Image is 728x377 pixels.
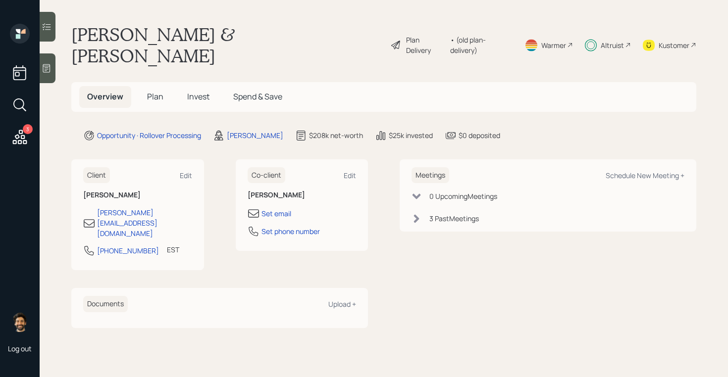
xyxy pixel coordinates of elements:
div: Opportunity · Rollover Processing [97,130,201,141]
div: Kustomer [659,40,689,50]
div: Log out [8,344,32,353]
div: Warmer [541,40,566,50]
div: Set email [261,208,291,219]
h6: Meetings [412,167,449,184]
h6: [PERSON_NAME] [248,191,357,199]
div: [PERSON_NAME][EMAIL_ADDRESS][DOMAIN_NAME] [97,207,192,238]
img: eric-schwartz-headshot.png [10,312,30,332]
span: Invest [187,91,209,102]
span: Plan [147,91,163,102]
span: Overview [87,91,123,102]
div: • (old plan-delivery) [450,35,513,55]
h1: [PERSON_NAME] & [PERSON_NAME] [71,24,382,66]
div: Plan Delivery [406,35,445,55]
div: Set phone number [261,226,320,236]
div: [PERSON_NAME] [227,130,283,141]
h6: Client [83,167,110,184]
div: Altruist [601,40,624,50]
div: 3 [23,124,33,134]
div: 3 Past Meeting s [429,213,479,224]
h6: Documents [83,296,128,312]
h6: [PERSON_NAME] [83,191,192,199]
div: 0 Upcoming Meeting s [429,191,497,201]
div: $25k invested [389,130,433,141]
h6: Co-client [248,167,285,184]
div: EST [167,244,179,255]
div: Edit [180,171,192,180]
div: Upload + [328,299,356,309]
div: Schedule New Meeting + [606,171,684,180]
div: $0 deposited [459,130,500,141]
div: [PHONE_NUMBER] [97,245,159,256]
div: Edit [344,171,356,180]
span: Spend & Save [233,91,282,102]
div: $208k net-worth [309,130,363,141]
